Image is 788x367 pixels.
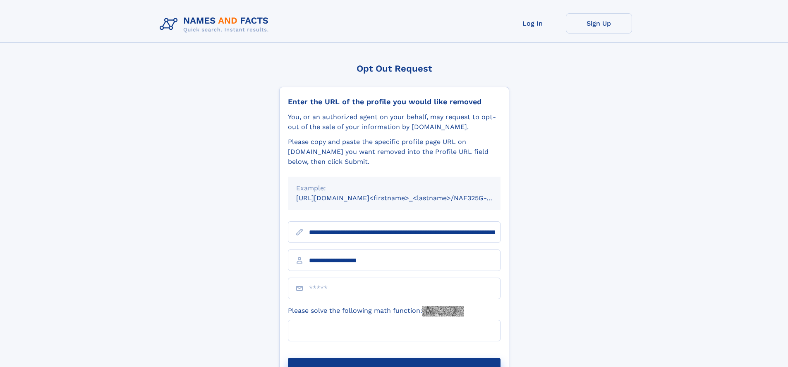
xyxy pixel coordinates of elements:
[288,137,501,167] div: Please copy and paste the specific profile page URL on [DOMAIN_NAME] you want removed into the Pr...
[288,112,501,132] div: You, or an authorized agent on your behalf, may request to opt-out of the sale of your informatio...
[296,194,516,202] small: [URL][DOMAIN_NAME]<firstname>_<lastname>/NAF325G-xxxxxxxx
[288,97,501,106] div: Enter the URL of the profile you would like removed
[279,63,509,74] div: Opt Out Request
[156,13,275,36] img: Logo Names and Facts
[566,13,632,34] a: Sign Up
[296,183,492,193] div: Example:
[500,13,566,34] a: Log In
[288,306,464,317] label: Please solve the following math function:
